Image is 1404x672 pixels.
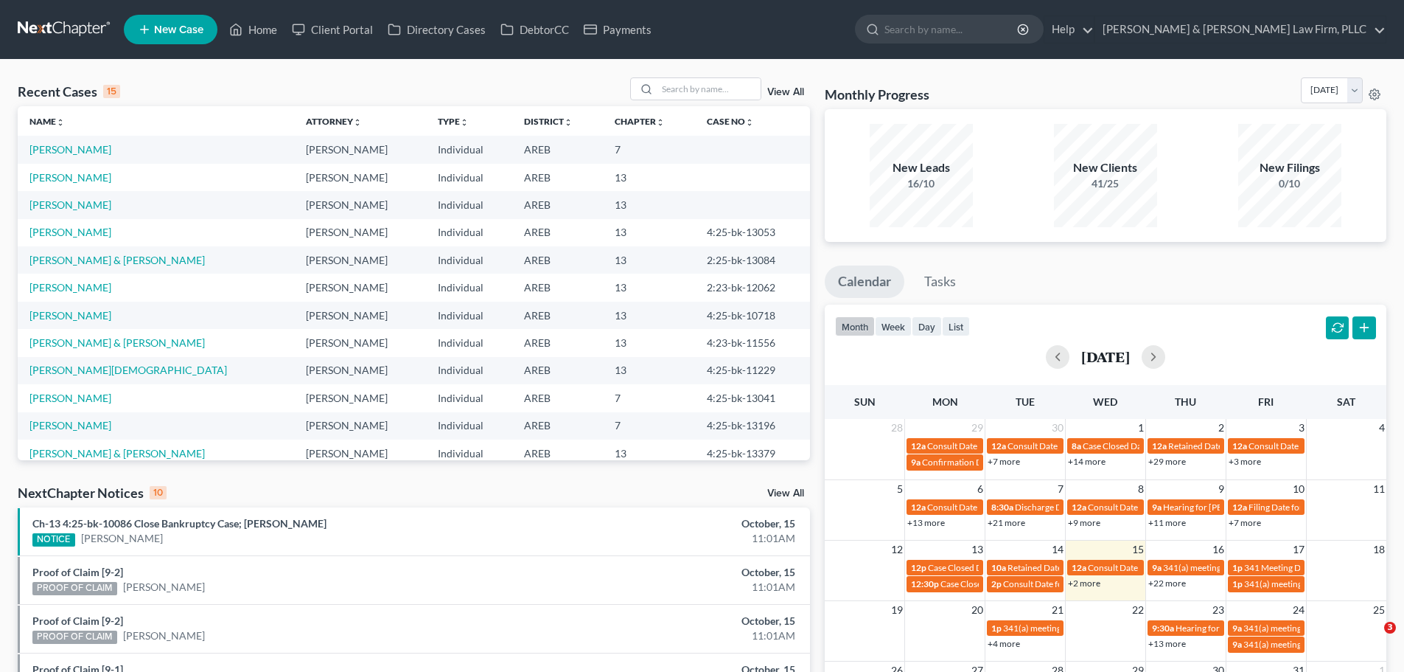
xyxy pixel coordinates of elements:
[1217,419,1226,437] span: 2
[29,254,205,266] a: [PERSON_NAME] & [PERSON_NAME]
[1384,622,1396,634] span: 3
[1007,440,1142,451] span: Consult Date for [PERSON_NAME]
[551,580,795,595] div: 11:01AM
[991,623,1002,634] span: 1p
[1152,502,1162,513] span: 9a
[512,384,602,412] td: AREB
[1291,480,1306,498] span: 10
[576,16,659,43] a: Payments
[29,336,205,349] a: [PERSON_NAME] & [PERSON_NAME]
[895,480,904,498] span: 5
[707,116,754,127] a: Case Nounfold_more
[1152,623,1174,634] span: 9:30a
[512,302,602,329] td: AREB
[825,86,929,103] h3: Monthly Progress
[29,171,111,184] a: [PERSON_NAME]
[1248,440,1383,451] span: Consult Date for [PERSON_NAME]
[29,364,227,376] a: [PERSON_NAME][DEMOGRAPHIC_DATA]
[32,631,117,644] div: PROOF OF CLAIM
[32,566,123,578] a: Proof of Claim [9-2]
[1168,440,1396,451] span: Retained Date for [PERSON_NAME][GEOGRAPHIC_DATA]
[29,143,111,156] a: [PERSON_NAME]
[1232,639,1242,650] span: 9a
[1054,176,1157,191] div: 41/25
[29,447,205,460] a: [PERSON_NAME] & [PERSON_NAME]
[695,246,810,274] td: 2:25-bk-13084
[912,316,942,336] button: day
[1056,480,1065,498] span: 7
[222,16,284,43] a: Home
[1072,562,1086,573] span: 12a
[1083,440,1233,451] span: Case Closed Date for [PERSON_NAME]
[1377,419,1386,437] span: 4
[524,116,573,127] a: Districtunfold_more
[1163,562,1383,573] span: 341(a) meeting for [PERSON_NAME] & [PERSON_NAME]
[1148,517,1186,528] a: +11 more
[657,78,761,100] input: Search by name...
[32,614,123,627] a: Proof of Claim [9-2]
[1148,456,1186,467] a: +29 more
[1050,541,1065,558] span: 14
[1244,562,1397,573] span: 341 Meeting Date for [PERSON_NAME]
[294,302,426,329] td: [PERSON_NAME]
[835,316,875,336] button: month
[1232,578,1243,589] span: 1p
[1372,480,1386,498] span: 11
[1068,578,1100,589] a: +2 more
[18,484,167,502] div: NextChapter Notices
[1148,578,1186,589] a: +22 more
[890,419,904,437] span: 28
[603,274,695,301] td: 13
[1176,623,1291,634] span: Hearing for [PERSON_NAME]
[1291,541,1306,558] span: 17
[29,419,111,432] a: [PERSON_NAME]
[512,274,602,301] td: AREB
[426,274,512,301] td: Individual
[1050,601,1065,619] span: 21
[460,118,469,127] i: unfold_more
[1291,601,1306,619] span: 24
[911,502,926,513] span: 12a
[426,302,512,329] td: Individual
[1093,395,1117,408] span: Wed
[603,440,695,467] td: 13
[294,384,426,412] td: [PERSON_NAME]
[988,517,1025,528] a: +21 more
[1232,623,1242,634] span: 9a
[1131,541,1145,558] span: 15
[1044,16,1094,43] a: Help
[767,488,804,499] a: View All
[29,309,111,322] a: [PERSON_NAME]
[1238,159,1341,176] div: New Filings
[512,357,602,384] td: AREB
[854,395,876,408] span: Sun
[1175,395,1196,408] span: Thu
[922,457,1078,468] span: Confirmation Date for [PERSON_NAME]
[512,164,602,191] td: AREB
[884,15,1019,43] input: Search by name...
[426,136,512,163] td: Individual
[927,440,1083,451] span: Consult Date for Love, [PERSON_NAME]
[512,191,602,218] td: AREB
[294,219,426,246] td: [PERSON_NAME]
[1238,176,1341,191] div: 0/10
[380,16,493,43] a: Directory Cases
[928,562,1078,573] span: Case Closed Date for [PERSON_NAME]
[991,562,1006,573] span: 10a
[603,219,695,246] td: 13
[825,266,904,298] a: Calendar
[512,136,602,163] td: AREB
[1072,440,1081,451] span: 8a
[870,176,973,191] div: 16/10
[426,219,512,246] td: Individual
[1095,16,1386,43] a: [PERSON_NAME] & [PERSON_NAME] Law Firm, PLLC
[1354,622,1389,657] iframe: Intercom live chat
[512,440,602,467] td: AREB
[551,565,795,580] div: October, 15
[29,392,111,404] a: [PERSON_NAME]
[1007,562,1146,573] span: Retained Date for [PERSON_NAME]
[1088,562,1222,573] span: Consult Date for [PERSON_NAME]
[1243,639,1386,650] span: 341(a) meeting for [PERSON_NAME]
[970,601,985,619] span: 20
[1232,440,1247,451] span: 12a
